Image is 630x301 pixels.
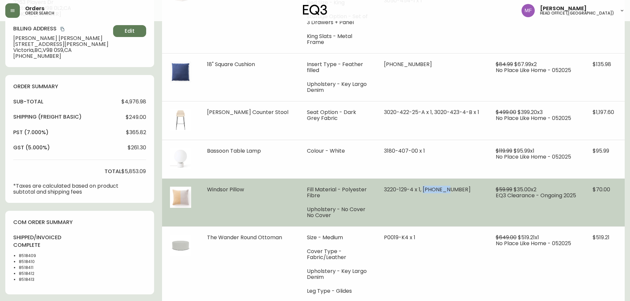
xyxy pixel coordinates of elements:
[307,207,368,218] li: Upholstery - No Cover No Cover
[496,186,512,193] span: $59.99
[496,192,576,199] span: EQ3 Clearance - Ongoing 2025
[170,187,191,208] img: 297116b5-0228-446c-a8d1-1be859f984aa.jpg
[170,148,191,169] img: 90cb9db2-809a-443b-aa40-9e03228e452a.jpg
[514,186,536,193] span: $35.00 x 2
[13,219,146,226] h4: com order summary
[170,109,191,131] img: 025a6ca1-89c2-4686-b9e2-361c2a39968d.jpg
[384,147,425,155] span: 3180-407-00 x 1
[13,83,146,90] h4: order summary
[207,147,261,155] span: Bassoon Table Lamp
[13,53,110,59] span: [PHONE_NUMBER]
[121,169,146,174] span: $5,853.09
[307,109,368,121] li: Seat Option - Dark Grey Fabric
[384,234,415,241] span: P0019-K4 x 1
[593,147,609,155] span: $95.99
[384,108,479,116] span: 3020-422-25-A x 1, 3020-423-4-B x 1
[307,288,368,294] li: Leg Type - Glides
[13,47,110,53] span: Victoria , BC , V9B 0S9 , CA
[307,248,368,260] li: Cover Type - Fabric/Leather
[307,14,368,25] li: Storage Option - Set of 3 Drawers + Panel
[384,60,432,68] span: [PHONE_NUMBER]
[593,234,609,241] span: $519.21
[19,277,52,282] li: 8518413
[13,35,110,41] span: [PERSON_NAME] [PERSON_NAME]
[514,60,537,68] span: $67.99 x 2
[59,26,66,32] button: copy
[13,144,50,151] h4: gst (5.000%)
[19,271,52,277] li: 8518412
[105,168,121,175] h4: total
[307,235,368,241] li: Size - Medium
[126,130,146,135] span: $365.82
[593,186,610,193] span: $70.00
[518,108,543,116] span: $399.20 x 3
[540,6,587,11] span: [PERSON_NAME]
[593,60,611,68] span: $135.98
[170,61,191,83] img: b2c718a3-2700-40a4-a0f6-5bb3ff0dc4bd.jpg
[128,145,146,151] span: $261.30
[384,186,471,193] span: 3220-129-4 x 1, [PHONE_NUMBER]
[170,235,191,256] img: 62a638b4-b4c5-43a2-a8d8-fde09c1dbe9eOptional[the-wander-large-fabric-round-ottoman].jpg
[13,98,43,105] h4: sub-total
[496,66,571,74] span: No Place Like Home - 052025
[307,61,368,73] li: Insert Type - Feather filled
[303,5,327,15] img: logo
[207,108,288,116] span: [PERSON_NAME] Counter Stool
[19,259,52,265] li: 8518410
[522,4,535,17] img: 91cf6c4ea787f0dec862db02e33d59b3
[307,81,368,93] li: Upholstery - Key Largo Denim
[121,99,146,105] span: $4,976.98
[13,41,110,47] span: [STREET_ADDRESS][PERSON_NAME]
[13,234,52,249] h4: shipped/invoiced complete
[496,60,513,68] span: $84.99
[13,25,110,32] h4: Billing Address
[13,129,49,136] h4: pst (7.000%)
[125,27,135,35] span: Edit
[496,108,516,116] span: $499.00
[19,265,52,271] li: 8518411
[496,147,512,155] span: $119.99
[593,108,614,116] span: $1,197.60
[126,114,146,120] span: $249.00
[307,33,368,45] li: King Slats - Metal Frame
[496,114,571,122] span: No Place Like Home - 052025
[207,186,244,193] span: Windsor Pillow
[307,148,368,154] li: Colour - White
[307,187,368,199] li: Fill Material - Polyester Fibre
[13,183,121,195] p: *Taxes are calculated based on product subtotal and shipping fees
[496,153,571,161] span: No Place Like Home - 052025
[514,147,534,155] span: $95.99 x 1
[307,268,368,280] li: Upholstery - Key Largo Denim
[207,234,282,241] span: The Wander Round Ottoman
[496,234,517,241] span: $649.00
[19,253,52,259] li: 8518409
[25,11,54,15] h5: order search
[518,234,539,241] span: $519.21 x 1
[113,25,146,37] button: Edit
[25,6,44,11] span: Orders
[496,240,571,247] span: No Place Like Home - 052025
[13,113,82,121] h4: Shipping ( Freight Basic )
[207,60,255,68] span: 18" Square Cushion
[540,11,614,15] h5: head office ([GEOGRAPHIC_DATA])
